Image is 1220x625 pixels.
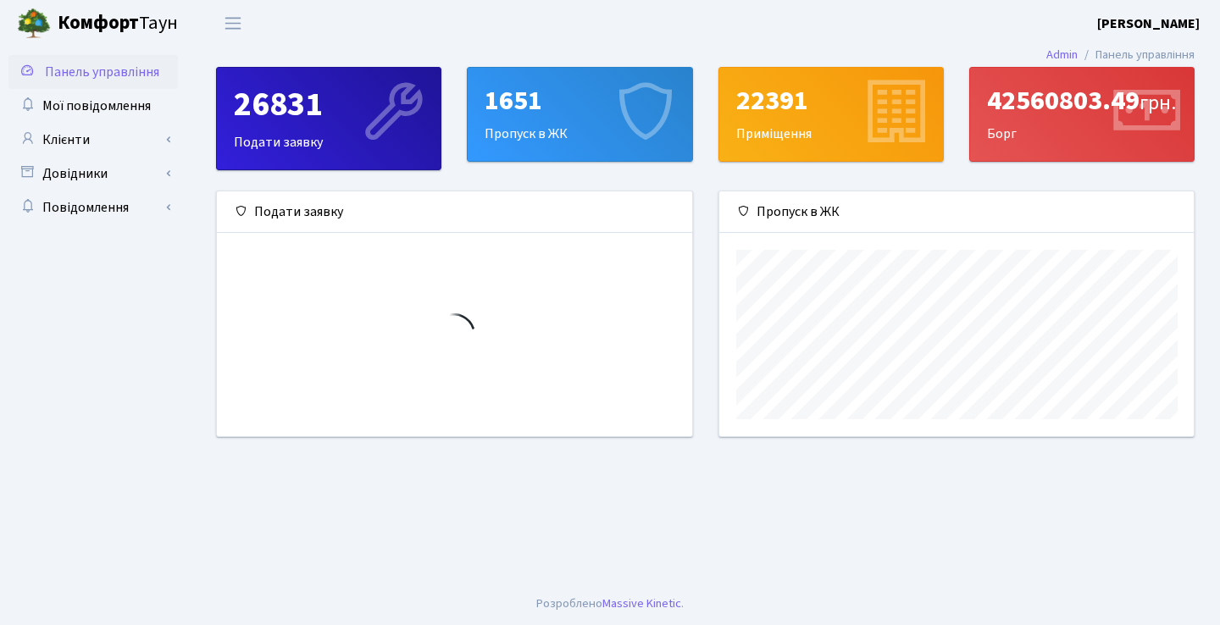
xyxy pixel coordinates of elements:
[217,68,441,169] div: Подати заявку
[736,85,926,117] div: 22391
[17,7,51,41] img: logo.png
[212,9,254,37] button: Переключити навігацію
[1097,14,1200,34] a: [PERSON_NAME]
[1078,46,1195,64] li: Панель управління
[1097,14,1200,33] b: [PERSON_NAME]
[602,595,681,612] a: Massive Kinetic
[536,595,684,613] div: Розроблено .
[58,9,139,36] b: Комфорт
[45,63,159,81] span: Панель управління
[719,191,1195,233] div: Пропуск в ЖК
[42,97,151,115] span: Мої повідомлення
[8,157,178,191] a: Довідники
[8,55,178,89] a: Панель управління
[1046,46,1078,64] a: Admin
[217,191,692,233] div: Подати заявку
[8,89,178,123] a: Мої повідомлення
[987,85,1177,117] div: 42560803.49
[58,9,178,38] span: Таун
[234,85,424,125] div: 26831
[485,85,674,117] div: 1651
[718,67,944,162] a: 22391Приміщення
[1021,37,1220,73] nav: breadcrumb
[468,68,691,161] div: Пропуск в ЖК
[8,191,178,224] a: Повідомлення
[216,67,441,170] a: 26831Подати заявку
[467,67,692,162] a: 1651Пропуск в ЖК
[8,123,178,157] a: Клієнти
[719,68,943,161] div: Приміщення
[970,68,1194,161] div: Борг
